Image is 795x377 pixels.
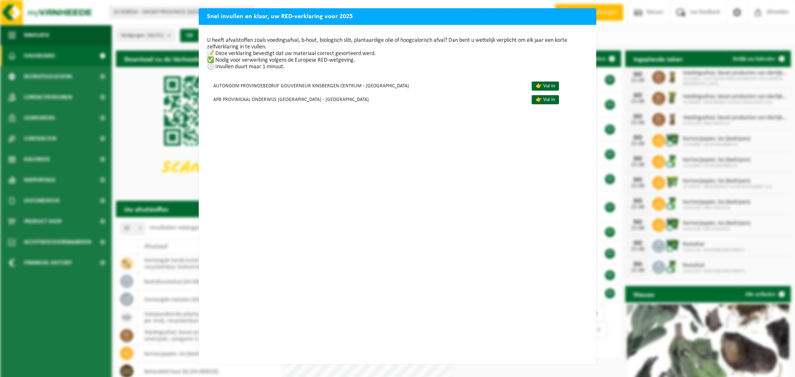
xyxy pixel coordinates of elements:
[207,92,525,106] td: APB PROVINICAAL ONDERWIJS [GEOGRAPHIC_DATA] - [GEOGRAPHIC_DATA]
[207,37,588,70] p: U heeft afvalstoffen zoals voedingsafval, b-hout, biologisch slib, plantaardige olie of hoogcalor...
[199,8,596,24] h2: Snel invullen en klaar, uw RED-verklaring voor 2025
[532,82,559,91] a: 👉 Vul in
[532,95,559,104] a: 👉 Vul in
[207,79,525,92] td: AUTONOOM PROVINCIEBEDRIJF GOUVERNEUR KINSBERGEN CENTRUM - [GEOGRAPHIC_DATA]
